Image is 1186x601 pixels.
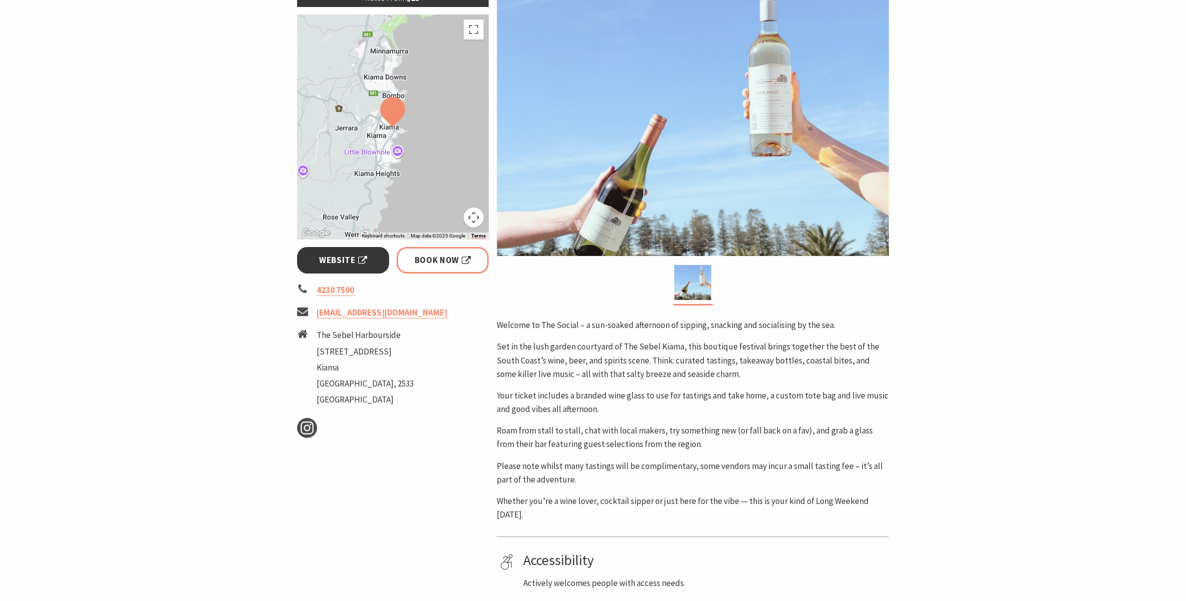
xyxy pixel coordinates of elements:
[497,424,889,451] p: Roam from stall to stall, chat with local makers, try something new (or fall back on a fav), and ...
[497,459,889,486] p: Please note whilst many tastings will be complimentary, some vendors may incur a small tasting fe...
[415,253,471,267] span: Book Now
[317,393,414,406] li: [GEOGRAPHIC_DATA]
[497,318,889,332] p: Welcome to The Social – a sun-soaked afternoon of sipping, snacking and socialising by the sea.
[674,265,711,300] img: The Social
[397,247,489,273] a: Book Now
[317,284,355,296] a: 4230 7500
[319,253,367,267] span: Website
[497,340,889,381] p: Set in the lush garden courtyard of The Sebel Kiama, this boutique festival brings together the b...
[471,233,486,239] a: Terms (opens in new tab)
[523,576,885,590] p: Actively welcomes people with access needs.
[317,361,414,374] li: Kiama
[464,19,484,39] button: Toggle fullscreen view
[300,226,333,239] a: Open this area in Google Maps (opens a new window)
[497,389,889,416] p: Your ticket includes a branded wine glass to use for tastings and take home, a custom tote bag an...
[317,377,414,390] li: [GEOGRAPHIC_DATA], 2533
[523,552,885,569] h4: Accessibility
[317,307,448,318] a: [EMAIL_ADDRESS][DOMAIN_NAME]
[464,207,484,227] button: Map camera controls
[411,233,465,238] span: Map data ©2025 Google
[317,345,414,358] li: [STREET_ADDRESS]
[300,226,333,239] img: Google
[362,232,405,239] button: Keyboard shortcuts
[497,494,889,521] p: Whether you’re a wine lover, cocktail sipper or just here for the vibe — this is your kind of Lon...
[317,328,414,342] li: The Sebel Harbourside
[297,247,390,273] a: Website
